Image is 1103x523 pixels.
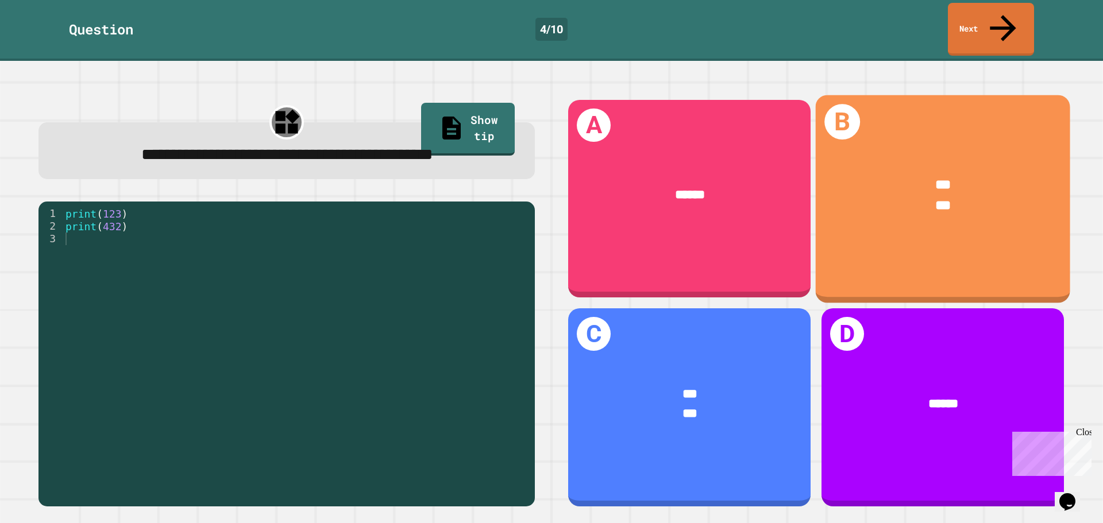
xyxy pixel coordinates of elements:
div: Chat with us now!Close [5,5,79,73]
h1: A [577,109,611,142]
h1: B [825,104,861,140]
h1: C [577,317,611,351]
h1: D [830,317,864,351]
div: 4 / 10 [535,18,568,41]
div: 3 [38,233,63,245]
div: 1 [38,207,63,220]
a: Show tip [421,103,515,156]
div: 2 [38,220,63,233]
div: Question [69,19,133,40]
iframe: chat widget [1055,477,1092,512]
iframe: chat widget [1008,427,1092,476]
a: Next [948,3,1034,56]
